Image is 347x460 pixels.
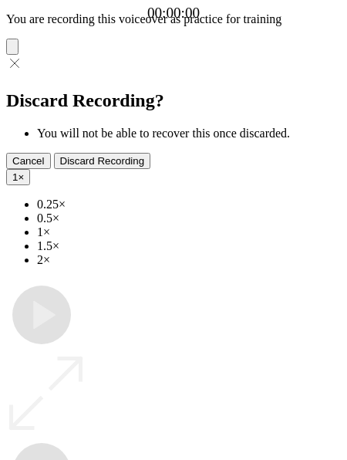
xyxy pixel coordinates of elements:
li: You will not be able to recover this once discarded. [37,127,341,140]
button: Cancel [6,153,51,169]
a: 00:00:00 [147,5,200,22]
h2: Discard Recording? [6,90,341,111]
li: 2× [37,253,341,267]
button: Discard Recording [54,153,151,169]
li: 0.25× [37,198,341,211]
span: 1 [12,171,18,183]
li: 1× [37,225,341,239]
p: You are recording this voiceover as practice for training [6,12,341,26]
li: 1.5× [37,239,341,253]
button: 1× [6,169,30,185]
li: 0.5× [37,211,341,225]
